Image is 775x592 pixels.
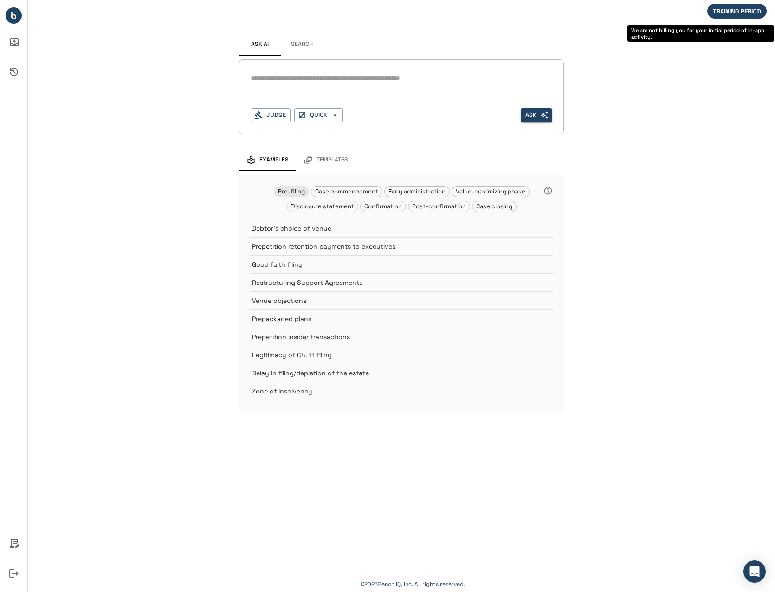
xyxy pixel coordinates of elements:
div: Venue objections [250,291,553,309]
div: Case commencement [311,186,382,197]
div: We are not billing you for your initial period of in-app activity. [707,4,771,19]
div: Zone of insolvency [250,382,553,400]
button: Judge [251,108,291,122]
span: Case commencement [311,187,382,195]
span: Ask AI [251,41,269,48]
p: Debtor's choice of venue [252,224,530,233]
p: Prepetition insider transactions [252,332,530,341]
p: Legitimacy of Ch. 11 filing [252,350,530,360]
div: Debtor's choice of venue [250,219,553,237]
span: Value-maximizing phase [452,187,529,195]
span: Early administration [385,187,449,195]
span: TRAINING PERIOD [707,7,767,15]
div: Case closing [472,201,517,212]
div: Good faith filing [250,255,553,273]
div: Early administration [384,186,450,197]
div: Open Intercom Messenger [743,560,766,583]
p: Prepackaged plans [252,314,530,323]
div: Prepetition insider transactions [250,328,553,346]
button: Search [281,33,323,56]
div: examples and templates tabs [239,149,564,171]
span: Case closing [472,202,516,210]
div: Prepetition retention payments to executives [250,237,553,255]
div: We are not billing you for your initial period of in-app activity. [627,25,774,42]
div: Pre-filing [274,186,309,197]
span: Confirmation [361,202,406,210]
div: Confirmation [360,201,406,212]
span: Post-confirmation [408,202,470,210]
p: Prepetition retention payments to executives [252,242,530,251]
span: Pre-filing [274,187,309,195]
div: Prepackaged plans [250,309,553,328]
div: Legitimacy of Ch. 11 filing [250,346,553,364]
button: Ask [521,108,552,122]
p: Zone of insolvency [252,386,530,396]
p: Restructuring Support Agreements [252,278,530,287]
span: Templates [316,156,348,164]
div: Delay in filing/depletion of the estate [250,364,553,382]
div: Disclosure statement [287,201,358,212]
span: Examples [259,156,289,164]
div: Value-maximizing phase [452,186,530,197]
span: Enter search text [521,108,552,122]
div: Post-confirmation [408,201,470,212]
button: QUICK [294,108,343,122]
p: Venue objections [252,296,530,305]
div: Restructuring Support Agreements [250,273,553,291]
p: Good faith filing [252,260,530,269]
span: Disclosure statement [287,202,358,210]
p: Delay in filing/depletion of the estate [252,368,530,378]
